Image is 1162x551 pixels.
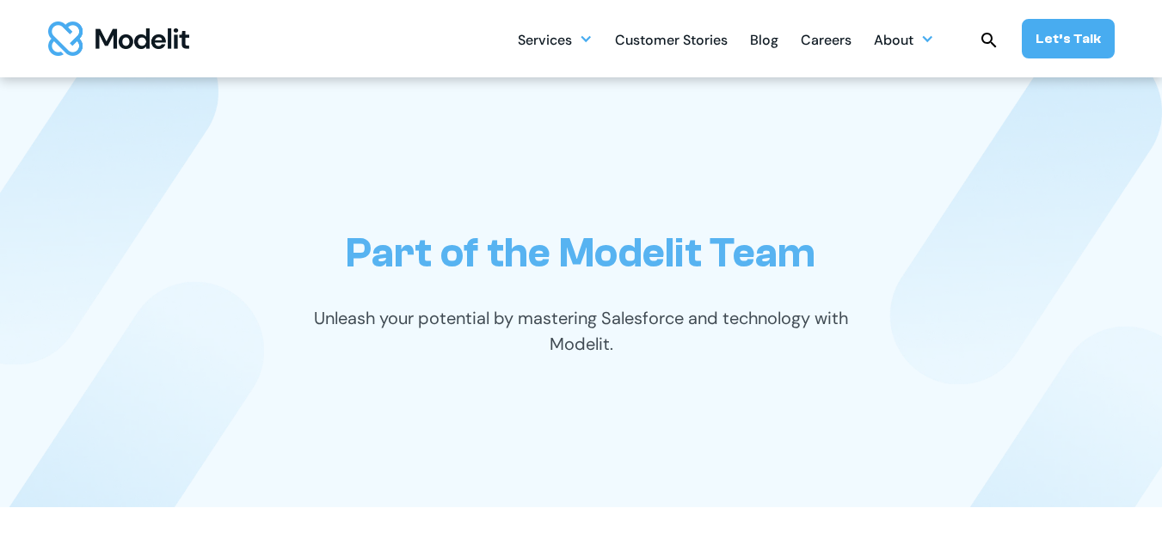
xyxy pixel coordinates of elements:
[518,22,593,56] div: Services
[874,22,934,56] div: About
[518,25,572,58] div: Services
[750,22,778,56] a: Blog
[285,305,878,357] p: Unleash your potential by mastering Salesforce and technology with Modelit.
[874,25,913,58] div: About
[48,21,189,56] a: home
[48,21,189,56] img: modelit logo
[1036,29,1101,48] div: Let’s Talk
[615,22,728,56] a: Customer Stories
[615,25,728,58] div: Customer Stories
[346,229,815,278] h1: Part of the Modelit Team
[750,25,778,58] div: Blog
[1022,19,1115,58] a: Let’s Talk
[801,22,852,56] a: Careers
[801,25,852,58] div: Careers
